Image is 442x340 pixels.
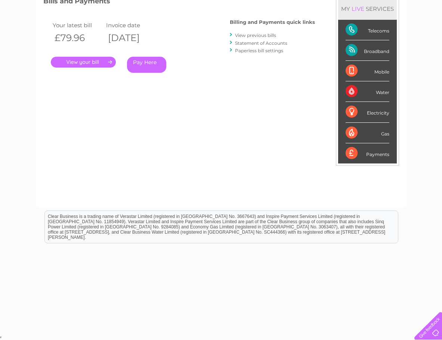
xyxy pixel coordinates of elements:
a: Energy [329,32,346,37]
a: 0333 014 3131 [301,4,353,13]
a: Paperless bill settings [235,48,283,53]
div: Broadband [346,40,389,61]
h4: Billing and Payments quick links [230,19,315,25]
div: Mobile [346,61,389,81]
a: Log out [417,32,435,37]
div: Clear Business is a trading name of Verastar Limited (registered in [GEOGRAPHIC_DATA] No. 3667643... [45,4,398,36]
a: View previous bills [235,32,276,38]
a: . [51,57,116,68]
td: Invoice date [104,20,158,30]
a: Pay Here [127,57,166,73]
div: Water [346,81,389,102]
div: LIVE [350,5,366,12]
th: [DATE] [104,30,158,46]
td: Your latest bill [51,20,105,30]
img: logo.png [15,19,53,42]
a: Telecoms [350,32,373,37]
div: Payments [346,143,389,163]
a: Statement of Accounts [235,40,287,46]
th: £79.96 [51,30,105,46]
a: Contact [392,32,411,37]
div: Gas [346,123,389,143]
a: Water [310,32,325,37]
div: Telecoms [346,20,389,40]
a: Blog [377,32,388,37]
div: Electricity [346,102,389,122]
